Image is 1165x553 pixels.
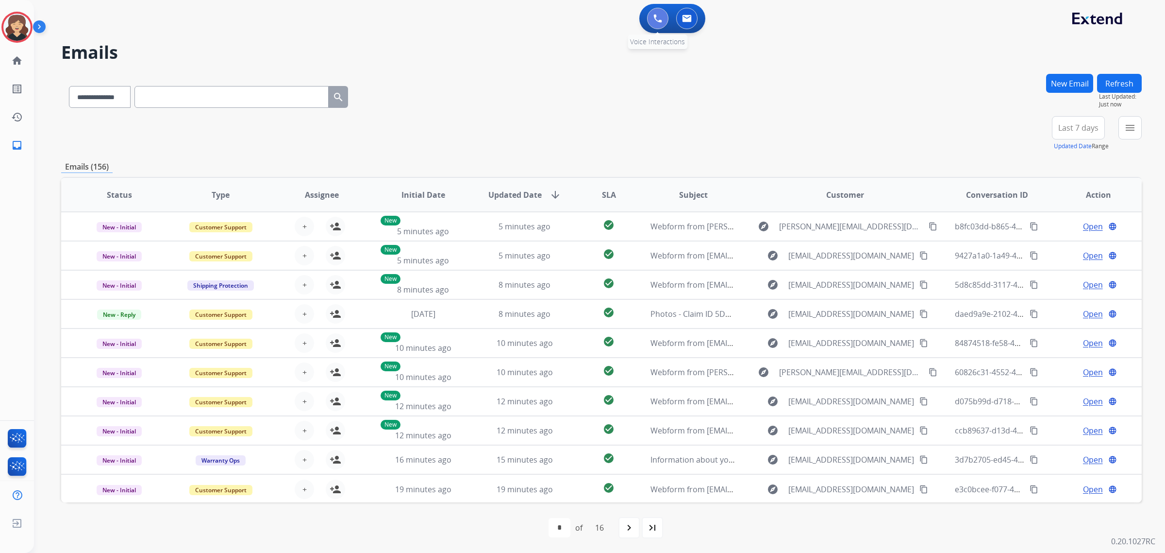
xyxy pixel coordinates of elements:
[549,189,561,201] mat-icon: arrow_downward
[788,337,914,349] span: [EMAIL_ADDRESS][DOMAIN_NAME]
[499,221,550,232] span: 5 minutes ago
[1124,122,1136,134] mat-icon: menu
[330,337,341,349] mat-icon: person_add
[499,309,550,319] span: 8 minutes ago
[295,333,314,353] button: +
[603,394,615,406] mat-icon: check_circle
[97,339,142,349] span: New - Initial
[650,309,869,319] span: Photos - Claim ID 5DA60795-945B-466E-A26D-26C9C62F3329
[395,454,451,465] span: 16 minutes ago
[1083,250,1103,261] span: Open
[788,308,914,320] span: [EMAIL_ADDRESS][DOMAIN_NAME]
[679,189,708,201] span: Subject
[488,189,542,201] span: Updated Date
[919,339,928,347] mat-icon: content_copy
[107,189,132,201] span: Status
[97,397,142,407] span: New - Initial
[497,484,553,495] span: 19 minutes ago
[302,308,307,320] span: +
[330,279,341,291] mat-icon: person_add
[767,454,779,466] mat-icon: explore
[1046,74,1093,93] button: New Email
[650,484,870,495] span: Webform from [EMAIL_ADDRESS][DOMAIN_NAME] on [DATE]
[97,251,142,261] span: New - Initial
[381,391,400,400] p: New
[929,222,937,231] mat-icon: content_copy
[630,37,685,46] span: Voice Interactions
[955,367,1103,378] span: 60826c31-4552-444d-91b3-52bc7fe82d83
[1108,455,1117,464] mat-icon: language
[650,338,870,348] span: Webform from [EMAIL_ADDRESS][DOMAIN_NAME] on [DATE]
[497,367,553,378] span: 10 minutes ago
[61,161,113,173] p: Emails (156)
[97,485,142,495] span: New - Initial
[603,452,615,464] mat-icon: check_circle
[1030,455,1038,464] mat-icon: content_copy
[1030,222,1038,231] mat-icon: content_copy
[295,480,314,499] button: +
[11,111,23,123] mat-icon: history
[395,372,451,382] span: 10 minutes ago
[955,250,1104,261] span: 9427a1a0-1a49-439d-a199-38832cd6ac47
[919,251,928,260] mat-icon: content_copy
[650,250,870,261] span: Webform from [EMAIL_ADDRESS][DOMAIN_NAME] on [DATE]
[955,338,1103,348] span: 84874518-fe58-4a6c-9abb-01a7789b7e89
[1099,101,1142,108] span: Just now
[330,396,341,407] mat-icon: person_add
[1058,126,1098,130] span: Last 7 days
[603,336,615,347] mat-icon: check_circle
[97,222,142,232] span: New - Initial
[295,421,314,440] button: +
[587,518,612,537] div: 16
[381,274,400,284] p: New
[97,455,142,466] span: New - Initial
[788,425,914,436] span: [EMAIL_ADDRESS][DOMAIN_NAME]
[919,426,928,435] mat-icon: content_copy
[381,216,400,225] p: New
[1111,536,1155,547] p: 0.20.1027RC
[189,426,252,436] span: Customer Support
[395,430,451,441] span: 12 minutes ago
[779,221,923,232] span: [PERSON_NAME][EMAIL_ADDRESS][DOMAIN_NAME]
[1083,366,1103,378] span: Open
[11,139,23,151] mat-icon: inbox
[1054,142,1109,150] span: Range
[788,454,914,466] span: [EMAIL_ADDRESS][DOMAIN_NAME]
[603,423,615,435] mat-icon: check_circle
[767,250,779,261] mat-icon: explore
[97,310,141,320] span: New - Reply
[1083,484,1103,495] span: Open
[955,396,1107,407] span: d075b99d-d718-4227-bae4-298b20600556
[497,454,553,465] span: 15 minutes ago
[758,221,769,232] mat-icon: explore
[575,522,582,534] div: of
[395,343,451,353] span: 10 minutes ago
[788,396,914,407] span: [EMAIL_ADDRESS][DOMAIN_NAME]
[401,189,445,201] span: Initial Date
[1052,116,1105,139] button: Last 7 days
[1108,426,1117,435] mat-icon: language
[411,309,435,319] span: [DATE]
[187,280,254,291] span: Shipping Protection
[302,221,307,232] span: +
[1030,426,1038,435] mat-icon: content_copy
[767,425,779,436] mat-icon: explore
[955,484,1103,495] span: e3c0bcee-f077-4e43-ae34-1303600dd7b7
[1108,397,1117,406] mat-icon: language
[189,485,252,495] span: Customer Support
[333,91,344,103] mat-icon: search
[650,454,811,465] span: Information about your order (#461493564)
[330,250,341,261] mat-icon: person_add
[767,484,779,495] mat-icon: explore
[395,484,451,495] span: 19 minutes ago
[826,189,864,201] span: Customer
[295,363,314,382] button: +
[61,43,1142,62] h2: Emails
[381,332,400,342] p: New
[919,455,928,464] mat-icon: content_copy
[1108,368,1117,377] mat-icon: language
[919,485,928,494] mat-icon: content_copy
[302,454,307,466] span: +
[1099,93,1142,101] span: Last Updated:
[779,366,923,378] span: [PERSON_NAME][EMAIL_ADDRESS][DOMAIN_NAME]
